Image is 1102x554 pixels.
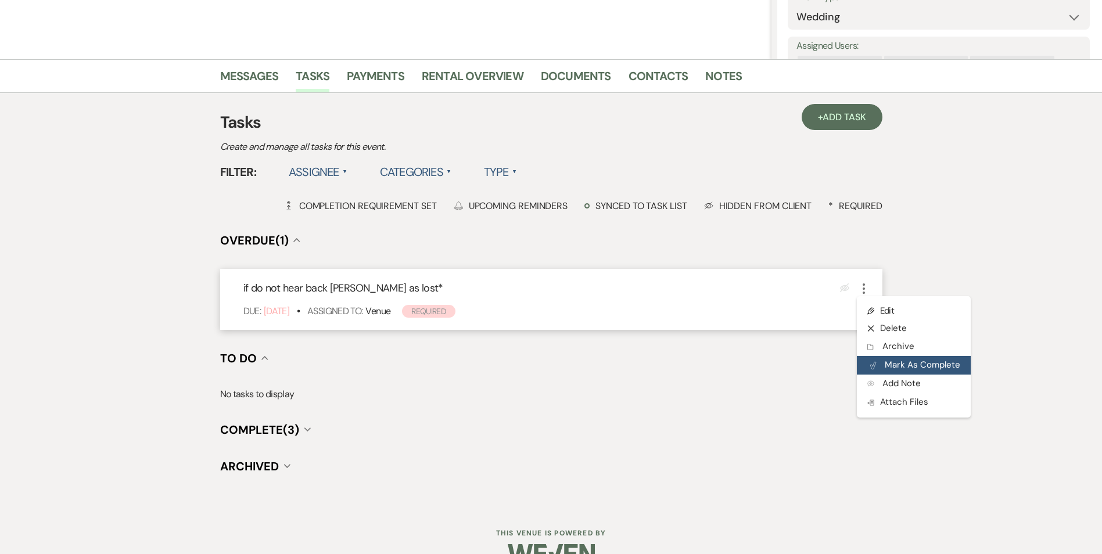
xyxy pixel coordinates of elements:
[857,375,971,393] button: Add Note
[380,161,451,182] label: Categories
[243,281,443,295] span: if do not hear back [PERSON_NAME] as lost *
[857,302,971,319] a: Edit
[220,163,257,181] span: Filter:
[243,305,261,317] span: Due:
[857,393,971,411] button: Attach Files
[220,422,299,437] span: Complete (3)
[307,305,362,317] span: Assigned To:
[584,200,687,212] div: Synced to task list
[823,111,866,123] span: Add Task
[402,305,455,318] span: Required
[798,56,869,73] div: [PERSON_NAME]
[857,356,971,375] button: Mark As Complete
[297,305,300,317] b: •
[629,67,688,92] a: Contacts
[970,56,1042,73] div: [PERSON_NAME]
[802,104,882,130] a: +Add Task
[796,38,1081,55] label: Assigned Users:
[347,67,404,92] a: Payments
[289,161,347,182] label: Assignee
[857,319,971,338] button: Delete
[828,200,882,212] div: Required
[220,461,290,472] button: Archived
[220,139,627,154] p: Create and manage all tasks for this event.
[422,67,523,92] a: Rental Overview
[220,387,882,402] p: No tasks to display
[264,305,289,317] span: [DATE]
[365,305,390,317] span: Venue
[220,110,882,135] h3: Tasks
[220,352,268,364] button: To Do
[705,67,742,92] a: Notes
[220,459,279,474] span: Archived
[867,396,928,408] span: Attach Files
[220,233,289,248] span: Overdue (1)
[884,56,956,73] div: [PERSON_NAME]
[220,67,279,92] a: Messages
[704,200,812,212] div: Hidden from Client
[343,167,347,177] span: ▲
[857,337,971,356] button: Archive
[296,67,329,92] a: Tasks
[220,351,257,366] span: To Do
[512,167,517,177] span: ▲
[447,167,451,177] span: ▲
[220,424,311,436] button: Complete(3)
[220,235,300,246] button: Overdue(1)
[484,161,517,182] label: Type
[541,67,611,92] a: Documents
[454,200,568,212] div: Upcoming Reminders
[284,200,437,212] div: Completion Requirement Set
